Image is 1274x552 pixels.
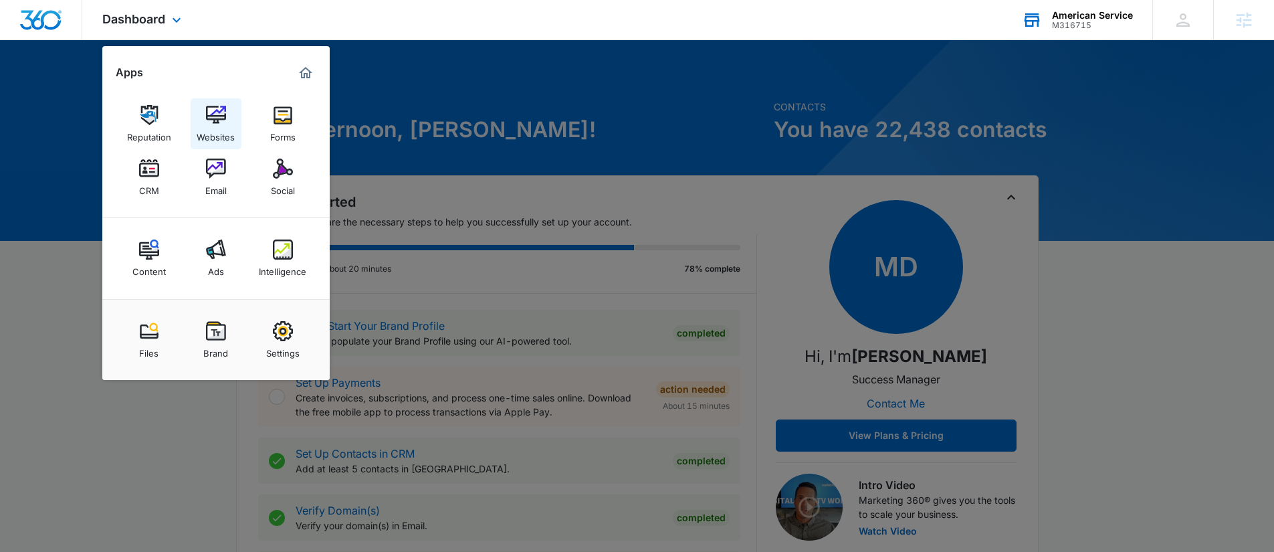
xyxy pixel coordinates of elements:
[271,179,295,196] div: Social
[270,125,296,143] div: Forms
[191,314,241,365] a: Brand
[257,314,308,365] a: Settings
[266,341,300,359] div: Settings
[1052,10,1133,21] div: account name
[124,233,175,284] a: Content
[116,66,143,79] h2: Apps
[197,125,235,143] div: Websites
[124,98,175,149] a: Reputation
[124,314,175,365] a: Files
[1052,21,1133,30] div: account id
[257,98,308,149] a: Forms
[257,152,308,203] a: Social
[139,341,158,359] div: Files
[257,233,308,284] a: Intelligence
[295,62,316,84] a: Marketing 360® Dashboard
[208,260,224,277] div: Ads
[205,179,227,196] div: Email
[139,179,159,196] div: CRM
[259,260,306,277] div: Intelligence
[191,152,241,203] a: Email
[191,98,241,149] a: Websites
[132,260,166,277] div: Content
[127,125,171,143] div: Reputation
[124,152,175,203] a: CRM
[191,233,241,284] a: Ads
[102,12,165,26] span: Dashboard
[203,341,228,359] div: Brand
